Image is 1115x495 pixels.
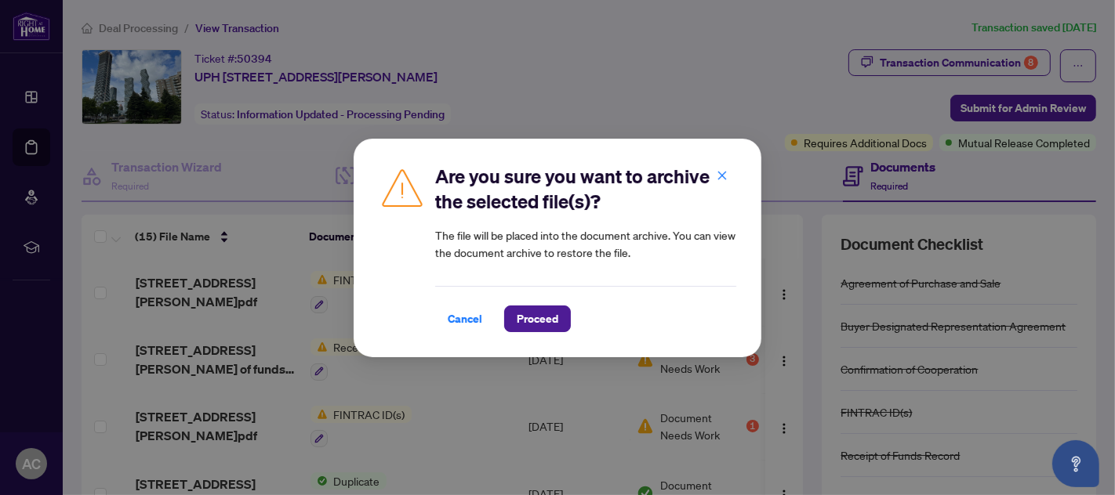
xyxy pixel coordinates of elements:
[517,306,558,331] span: Proceed
[1052,440,1099,487] button: Open asap
[717,169,728,180] span: close
[435,164,736,214] h2: Are you sure you want to archive the selected file(s)?
[504,305,571,332] button: Proceed
[435,305,495,332] button: Cancel
[435,226,736,261] article: The file will be placed into the document archive. You can view the document archive to restore t...
[448,306,482,331] span: Cancel
[379,164,426,211] img: Caution Icon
